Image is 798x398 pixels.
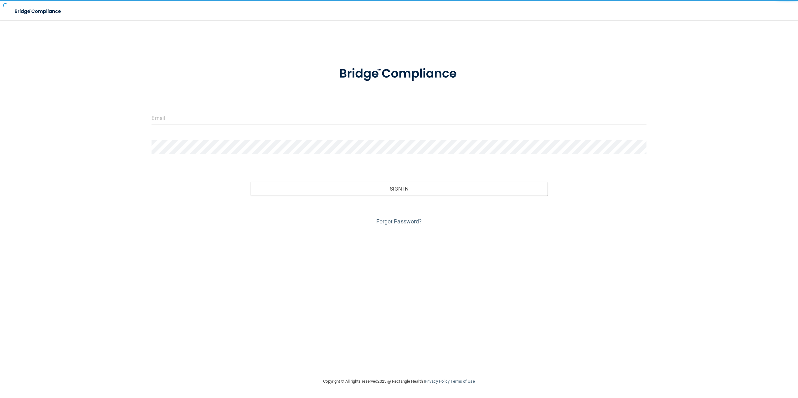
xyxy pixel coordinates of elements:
[425,379,450,384] a: Privacy Policy
[376,218,422,225] a: Forgot Password?
[450,379,475,384] a: Terms of Use
[326,58,472,90] img: bridge_compliance_login_screen.278c3ca4.svg
[250,182,547,196] button: Sign In
[152,111,646,125] input: Email
[9,5,67,18] img: bridge_compliance_login_screen.278c3ca4.svg
[285,371,513,391] div: Copyright © All rights reserved 2025 @ Rectangle Health | |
